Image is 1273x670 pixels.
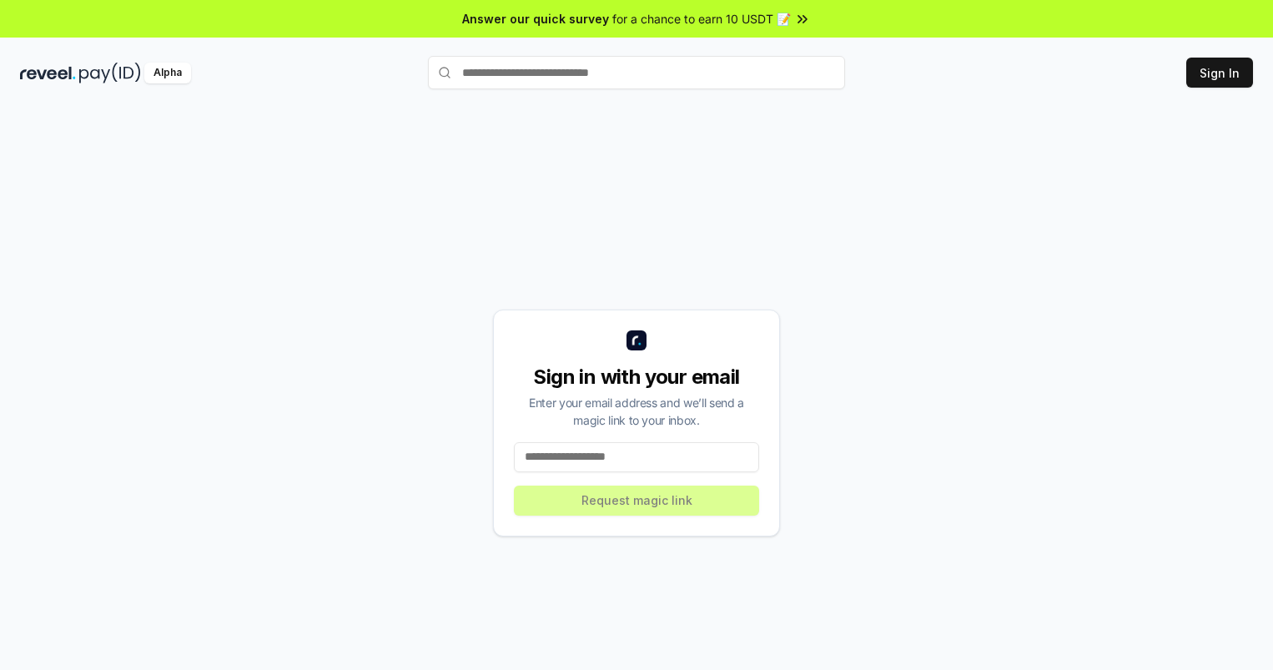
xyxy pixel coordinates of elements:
img: pay_id [79,63,141,83]
img: logo_small [626,330,647,350]
div: Enter your email address and we’ll send a magic link to your inbox. [514,394,759,429]
button: Sign In [1186,58,1253,88]
img: reveel_dark [20,63,76,83]
div: Sign in with your email [514,364,759,390]
span: for a chance to earn 10 USDT 📝 [612,10,791,28]
span: Answer our quick survey [462,10,609,28]
div: Alpha [144,63,191,83]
